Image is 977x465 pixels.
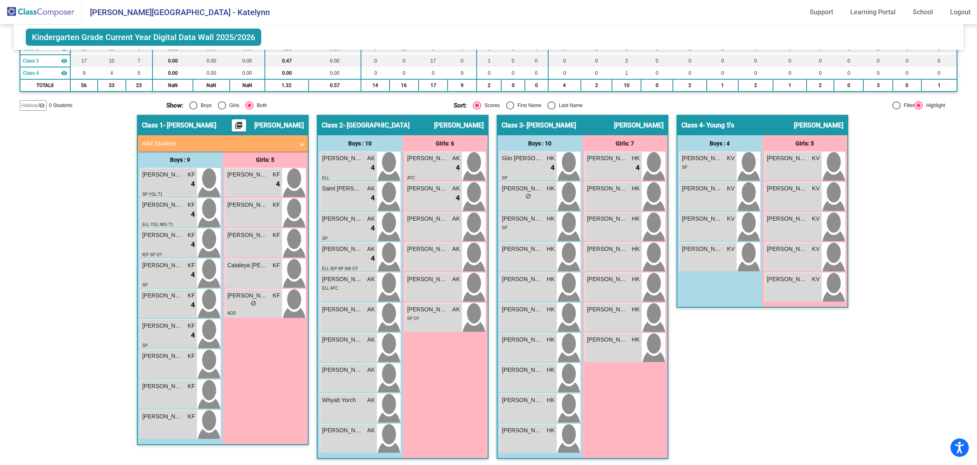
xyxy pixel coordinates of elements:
span: KF [188,382,195,391]
span: KF [188,170,195,179]
td: 1 [707,79,738,92]
td: 0.00 [309,67,361,79]
a: Learning Portal [844,6,902,19]
span: [PERSON_NAME] [142,231,183,239]
span: KV [727,184,735,193]
td: 0 [738,67,773,79]
div: Girls: 5 [762,135,847,152]
span: [PERSON_NAME][GEOGRAPHIC_DATA] - Katelynn [82,6,270,19]
td: 0 [807,55,834,67]
span: [PERSON_NAME] [407,245,448,253]
mat-radio-group: Select an option [454,101,735,110]
span: HK [547,184,555,193]
td: 17 [419,55,448,67]
div: Girls [226,102,240,109]
td: NaN [193,79,230,92]
span: 4 [456,163,460,173]
span: [PERSON_NAME] [587,335,628,344]
td: 0 [834,79,863,92]
td: NaN [152,79,193,92]
td: 0 [921,55,957,67]
mat-icon: visibility [61,58,67,64]
td: Hannah Kuipers - Kuipers [20,55,70,67]
span: HK [547,154,555,163]
span: [PERSON_NAME] [767,215,808,223]
span: KF [188,201,195,209]
span: Class 3 [23,57,39,65]
td: 7 [126,55,152,67]
span: KV [812,154,820,163]
td: 0 [893,79,921,92]
span: HK [547,305,555,314]
span: HK [632,154,640,163]
td: 0 [673,67,707,79]
td: 56 [70,79,98,92]
div: Boys [197,102,212,109]
td: 1 [773,79,807,92]
td: 3 [863,79,893,92]
span: HK [632,245,640,253]
td: 0 [707,55,738,67]
td: 1 [921,79,957,92]
span: [PERSON_NAME] [142,201,183,209]
span: AK [452,245,460,253]
span: KV [727,215,735,223]
td: 0 [419,67,448,79]
span: [PERSON_NAME] [322,275,363,284]
td: 17 [70,55,98,67]
span: AK [367,335,375,344]
span: 4 [636,163,640,173]
span: HK [547,396,555,405]
span: [PERSON_NAME] [142,352,183,360]
div: Filter [901,102,915,109]
span: ELL IEP SP SW OT [322,266,358,271]
span: [PERSON_NAME] [502,426,543,435]
span: [PERSON_NAME] [142,322,183,330]
span: 4 [551,163,555,173]
span: - Young 5's [703,121,734,130]
td: 9 [448,67,477,79]
span: [PERSON_NAME] [322,215,363,223]
td: 0 [673,55,707,67]
td: 0.57 [309,79,361,92]
td: 0 [501,79,525,92]
span: AK [452,305,460,314]
td: 0 [525,55,548,67]
span: ELL ATC [322,286,338,291]
span: 4 [371,223,375,234]
td: 33 [98,79,126,92]
a: Support [803,6,840,19]
span: KF [273,170,280,179]
td: 0 [548,55,581,67]
div: Boys : 9 [138,152,223,168]
span: SP [502,176,507,180]
span: [PERSON_NAME] [227,201,268,209]
span: 4 [456,193,460,203]
span: [PERSON_NAME] [142,291,183,300]
span: [PERSON_NAME] [614,121,663,130]
span: [PERSON_NAME] [502,305,543,314]
mat-radio-group: Select an option [166,101,448,110]
span: SP YGL T1 [142,192,163,197]
td: 1 [612,67,641,79]
td: 0 [773,67,807,79]
span: [PERSON_NAME] [682,184,723,193]
td: 9 [70,67,98,79]
td: 0 [773,55,807,67]
td: 4 [98,67,126,79]
span: AK [367,154,375,163]
span: [PERSON_NAME] [767,184,808,193]
td: 2 [738,79,773,92]
span: [PERSON_NAME] [587,184,628,193]
span: 4 [371,253,375,264]
span: 4 [191,179,195,190]
td: 5 [126,67,152,79]
span: [PERSON_NAME] [142,382,183,391]
mat-panel-title: Add Student [142,139,294,148]
span: do_not_disturb_alt [251,300,256,306]
td: 0 [641,79,673,92]
span: AK [452,215,460,223]
td: 0 [641,55,673,67]
span: KV [727,245,735,253]
span: [PERSON_NAME] [407,275,448,284]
